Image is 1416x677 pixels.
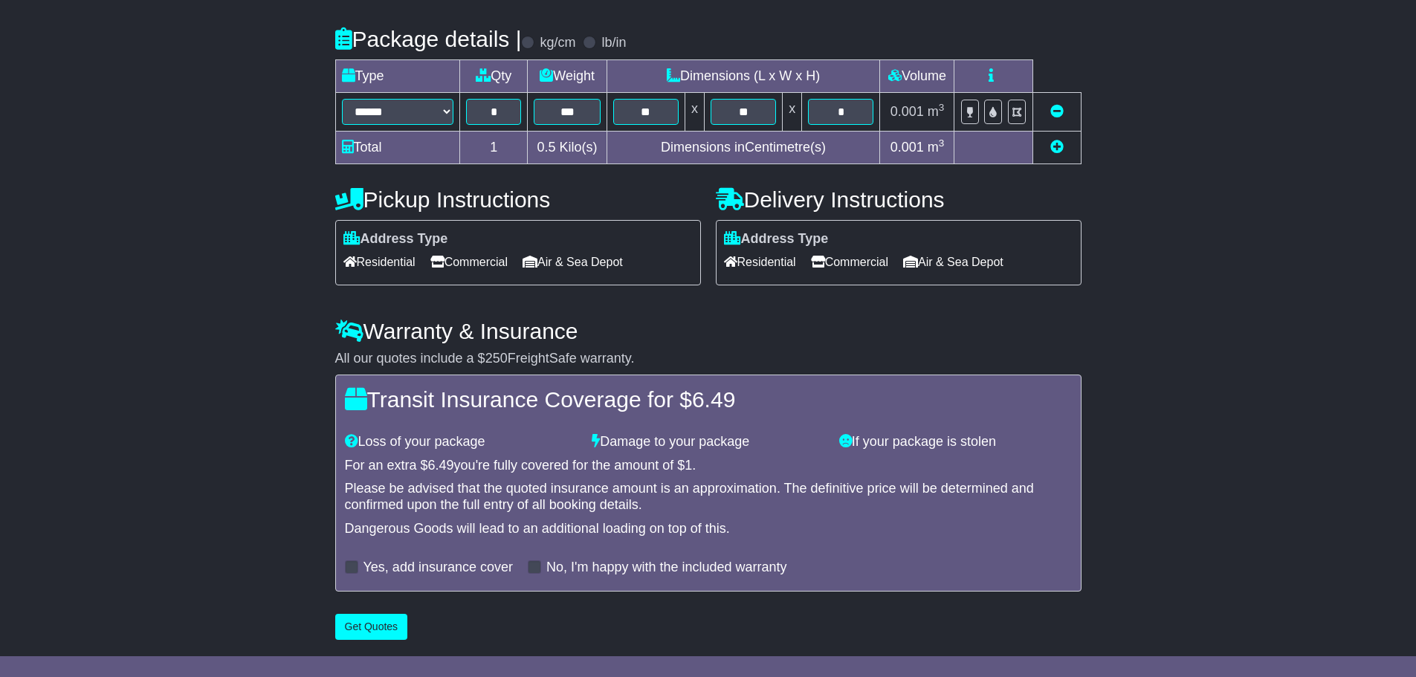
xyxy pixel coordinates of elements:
[337,434,585,450] div: Loss of your package
[460,59,528,92] td: Qty
[890,104,924,119] span: 0.001
[523,250,623,273] span: Air & Sea Depot
[685,458,692,473] span: 1
[343,231,448,247] label: Address Type
[928,140,945,155] span: m
[939,137,945,149] sup: 3
[460,131,528,163] td: 1
[335,351,1082,367] div: All our quotes include a $ FreightSafe warranty.
[335,614,408,640] button: Get Quotes
[430,250,508,273] span: Commercial
[345,387,1072,412] h4: Transit Insurance Coverage for $
[903,250,1003,273] span: Air & Sea Depot
[601,35,626,51] label: lb/in
[811,250,888,273] span: Commercial
[685,92,704,131] td: x
[335,319,1082,343] h4: Warranty & Insurance
[335,131,460,163] td: Total
[343,250,416,273] span: Residential
[546,560,787,576] label: No, I'm happy with the included warranty
[880,59,954,92] td: Volume
[692,387,735,412] span: 6.49
[607,59,880,92] td: Dimensions (L x W x H)
[1050,104,1064,119] a: Remove this item
[428,458,454,473] span: 6.49
[345,521,1072,537] div: Dangerous Goods will lead to an additional loading on top of this.
[528,59,607,92] td: Weight
[724,250,796,273] span: Residential
[540,35,575,51] label: kg/cm
[716,187,1082,212] h4: Delivery Instructions
[345,481,1072,513] div: Please be advised that the quoted insurance amount is an approximation. The definitive price will...
[584,434,832,450] div: Damage to your package
[537,140,556,155] span: 0.5
[335,59,460,92] td: Type
[485,351,508,366] span: 250
[928,104,945,119] span: m
[724,231,829,247] label: Address Type
[939,102,945,113] sup: 3
[1050,140,1064,155] a: Add new item
[335,187,701,212] h4: Pickup Instructions
[335,27,522,51] h4: Package details |
[345,458,1072,474] div: For an extra $ you're fully covered for the amount of $ .
[528,131,607,163] td: Kilo(s)
[832,434,1079,450] div: If your package is stolen
[890,140,924,155] span: 0.001
[607,131,880,163] td: Dimensions in Centimetre(s)
[783,92,802,131] td: x
[363,560,513,576] label: Yes, add insurance cover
